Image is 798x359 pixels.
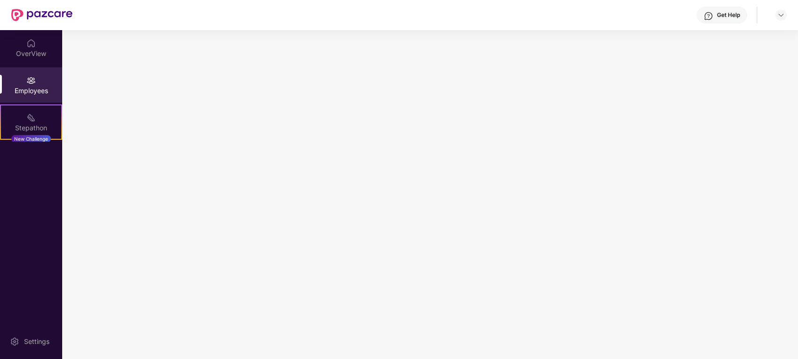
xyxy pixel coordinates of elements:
[11,135,51,143] div: New Challenge
[26,76,36,85] img: svg+xml;base64,PHN2ZyBpZD0iRW1wbG95ZWVzIiB4bWxucz0iaHR0cDovL3d3dy53My5vcmcvMjAwMC9zdmciIHdpZHRoPS...
[21,337,52,346] div: Settings
[717,11,740,19] div: Get Help
[1,123,61,133] div: Stepathon
[704,11,713,21] img: svg+xml;base64,PHN2ZyBpZD0iSGVscC0zMngzMiIgeG1sbnM9Imh0dHA6Ly93d3cudzMub3JnLzIwMDAvc3ZnIiB3aWR0aD...
[777,11,785,19] img: svg+xml;base64,PHN2ZyBpZD0iRHJvcGRvd24tMzJ4MzIiIHhtbG5zPSJodHRwOi8vd3d3LnczLm9yZy8yMDAwL3N2ZyIgd2...
[10,337,19,346] img: svg+xml;base64,PHN2ZyBpZD0iU2V0dGluZy0yMHgyMCIgeG1sbnM9Imh0dHA6Ly93d3cudzMub3JnLzIwMDAvc3ZnIiB3aW...
[11,9,73,21] img: New Pazcare Logo
[26,113,36,122] img: svg+xml;base64,PHN2ZyB4bWxucz0iaHR0cDovL3d3dy53My5vcmcvMjAwMC9zdmciIHdpZHRoPSIyMSIgaGVpZ2h0PSIyMC...
[26,39,36,48] img: svg+xml;base64,PHN2ZyBpZD0iSG9tZSIgeG1sbnM9Imh0dHA6Ly93d3cudzMub3JnLzIwMDAvc3ZnIiB3aWR0aD0iMjAiIG...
